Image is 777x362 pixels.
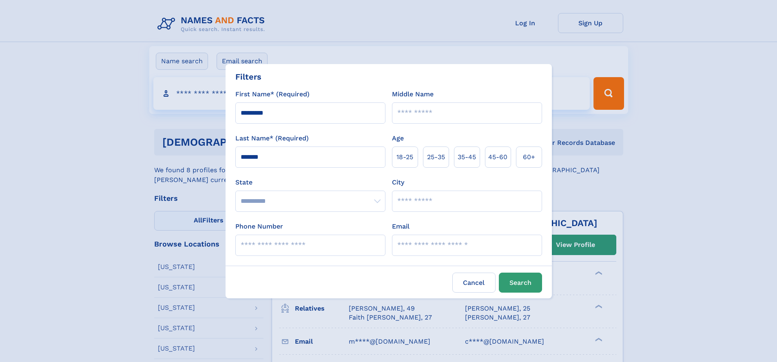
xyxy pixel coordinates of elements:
span: 18‑25 [396,152,413,162]
label: First Name* (Required) [235,89,310,99]
label: Phone Number [235,222,283,231]
button: Search [499,273,542,293]
label: Middle Name [392,89,434,99]
label: Last Name* (Required) [235,133,309,143]
label: State [235,178,385,187]
label: Age [392,133,404,143]
span: 45‑60 [488,152,507,162]
label: Email [392,222,410,231]
label: City [392,178,404,187]
span: 60+ [523,152,535,162]
div: Filters [235,71,261,83]
span: 35‑45 [458,152,476,162]
span: 25‑35 [427,152,445,162]
label: Cancel [452,273,496,293]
